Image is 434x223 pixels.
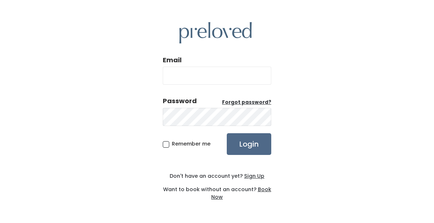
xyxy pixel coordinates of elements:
[243,172,264,180] a: Sign Up
[227,133,271,155] input: Login
[211,186,271,201] a: Book Now
[179,22,252,43] img: preloved logo
[163,96,197,106] div: Password
[222,99,271,106] a: Forgot password?
[244,172,264,180] u: Sign Up
[163,55,182,65] label: Email
[163,172,271,180] div: Don't have an account yet?
[172,140,210,147] span: Remember me
[163,180,271,201] div: Want to book without an account?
